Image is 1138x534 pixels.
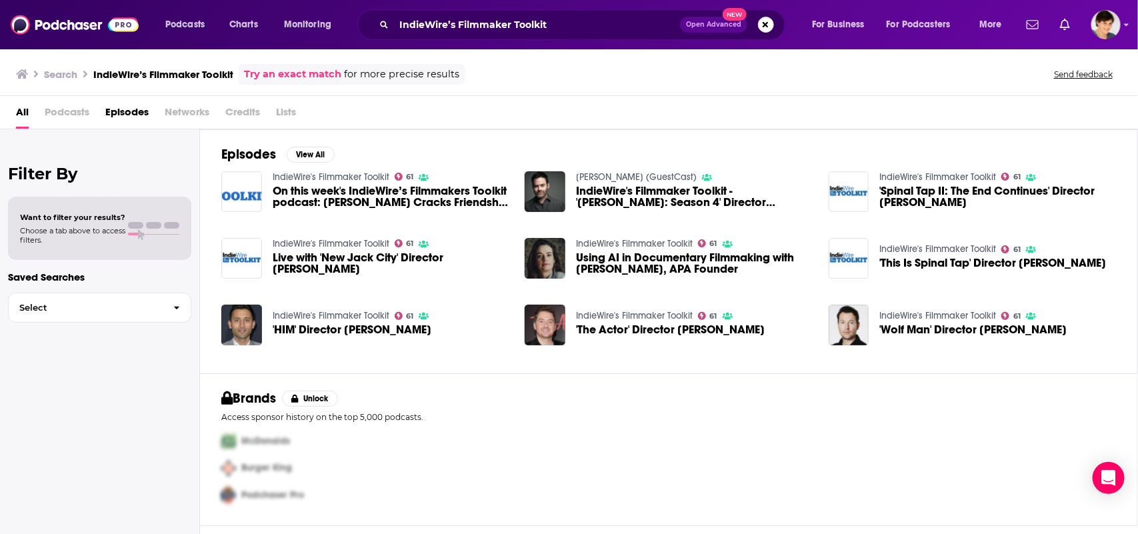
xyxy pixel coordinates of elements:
[829,238,869,279] img: 'This Is Spinal Tap' Director Rob Reiner
[879,257,1106,269] a: 'This Is Spinal Tap' Director Rob Reiner
[576,252,813,275] span: Using AI in Documentary Filmmaking with [PERSON_NAME], APA Founder
[698,312,717,320] a: 61
[241,490,304,501] span: Podchaser Pro
[221,412,1116,422] p: Access sponsor history on the top 5,000 podcasts.
[221,238,262,279] img: Live with 'New Jack City' Director Mario Van Peebles
[1013,313,1021,319] span: 61
[406,313,413,319] span: 61
[686,21,741,28] span: Open Advanced
[282,391,339,407] button: Unlock
[879,324,1067,335] span: 'Wolf Man' Director [PERSON_NAME]
[273,171,389,183] a: IndieWire's Filmmaker Toolkit
[225,101,260,129] span: Credits
[576,185,813,208] span: IndieWire's Filmmaker Toolkit - '[PERSON_NAME]: Season 4' Director [PERSON_NAME]
[344,67,459,82] span: for more precise results
[576,324,765,335] a: 'The Actor' Director Duke Johnson
[394,14,680,35] input: Search podcasts, credits, & more...
[45,101,89,129] span: Podcasts
[680,17,747,33] button: Open AdvancedNew
[273,324,431,335] span: 'HIM' Director [PERSON_NAME]
[229,15,258,34] span: Charts
[20,213,125,222] span: Want to filter your results?
[287,147,335,163] button: View All
[829,305,869,345] img: 'Wolf Man' Director Leigh Whannell
[879,243,996,255] a: IndieWire's Filmmaker Toolkit
[576,324,765,335] span: 'The Actor' Director [PERSON_NAME]
[525,238,565,279] img: Using AI in Documentary Filmmaking with Stephanie Jenkins, APA Founder
[1091,10,1121,39] img: User Profile
[273,252,509,275] a: Live with 'New Jack City' Director Mario Van Peebles
[241,435,290,447] span: McDonalds
[284,15,331,34] span: Monitoring
[44,68,77,81] h3: Search
[8,164,191,183] h2: Filter By
[156,14,222,35] button: open menu
[20,226,125,245] span: Choose a tab above to access filters.
[221,14,266,35] a: Charts
[221,146,335,163] a: EpisodesView All
[221,390,277,407] h2: Brands
[1091,10,1121,39] span: Logged in as bethwouldknow
[879,257,1106,269] span: 'This Is Spinal Tap' Director [PERSON_NAME]
[1001,245,1021,253] a: 61
[221,171,262,212] a: On this week's IndieWire’s Filmmakers Toolkit podcast: Andrew DeYoung Cracks Friendship — Tim Rob...
[576,252,813,275] a: Using AI in Documentary Filmmaking with Stephanie Jenkins, APA Founder
[8,293,191,323] button: Select
[16,101,29,129] a: All
[221,146,276,163] h2: Episodes
[812,15,865,34] span: For Business
[525,171,565,212] img: IndieWire's Filmmaker Toolkit - 'Barry: Season 4' Director Bill Hader
[216,427,241,455] img: First Pro Logo
[9,303,163,312] span: Select
[710,241,717,247] span: 61
[165,101,209,129] span: Networks
[879,185,1116,208] a: 'Spinal Tap II: The End Continues' Director Rob Reiner
[273,185,509,208] span: On this week's IndieWire’s Filmmakers Toolkit podcast: [PERSON_NAME] Cracks Friendship — [PERSON_...
[887,15,951,34] span: For Podcasters
[241,463,292,474] span: Burger King
[273,238,389,249] a: IndieWire's Filmmaker Toolkit
[406,174,413,180] span: 61
[1055,13,1075,36] a: Show notifications dropdown
[276,101,296,129] span: Lists
[970,14,1019,35] button: open menu
[576,185,813,208] a: IndieWire's Filmmaker Toolkit - 'Barry: Season 4' Director Bill Hader
[244,67,341,82] a: Try an exact match
[395,239,414,247] a: 61
[723,8,747,21] span: New
[829,171,869,212] img: 'Spinal Tap II: The End Continues' Director Rob Reiner
[878,14,970,35] button: open menu
[221,305,262,345] img: 'HIM' Director Justin Tipping
[165,15,205,34] span: Podcasts
[803,14,881,35] button: open menu
[1001,173,1021,181] a: 61
[11,12,139,37] img: Podchaser - Follow, Share and Rate Podcasts
[698,239,717,247] a: 61
[395,312,414,320] a: 61
[273,324,431,335] a: 'HIM' Director Justin Tipping
[1091,10,1121,39] button: Show profile menu
[710,313,717,319] span: 61
[879,310,996,321] a: IndieWire's Filmmaker Toolkit
[1050,69,1117,80] button: Send feedback
[370,9,798,40] div: Search podcasts, credits, & more...
[576,310,693,321] a: IndieWire's Filmmaker Toolkit
[1093,462,1125,494] div: Open Intercom Messenger
[273,185,509,208] a: On this week's IndieWire’s Filmmakers Toolkit podcast: Andrew DeYoung Cracks Friendship — Tim Rob...
[879,324,1067,335] a: 'Wolf Man' Director Leigh Whannell
[525,305,565,345] img: 'The Actor' Director Duke Johnson
[1021,13,1044,36] a: Show notifications dropdown
[979,15,1002,34] span: More
[105,101,149,129] a: Episodes
[275,14,349,35] button: open menu
[8,271,191,283] p: Saved Searches
[93,68,233,81] h3: IndieWire’s Filmmaker Toolkit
